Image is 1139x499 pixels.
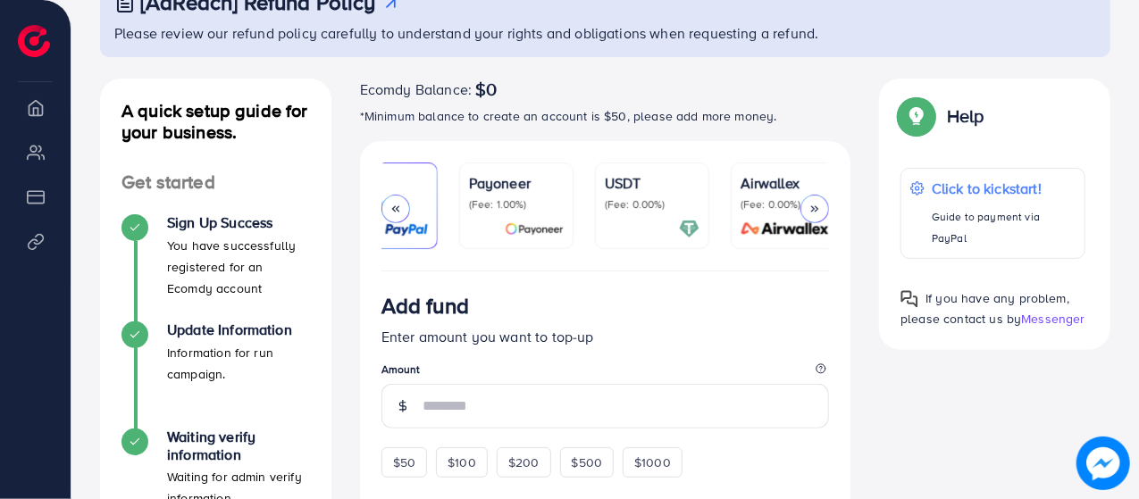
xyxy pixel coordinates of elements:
[505,219,564,239] img: card
[900,289,1069,328] span: If you have any problem, please contact us by
[741,172,835,194] p: Airwallex
[167,342,310,385] p: Information for run campaign.
[393,453,415,471] span: $50
[900,290,918,308] img: Popup guide
[947,105,984,127] p: Help
[469,172,564,194] p: Payoneer
[900,100,933,132] img: Popup guide
[114,22,1100,44] p: Please review our refund policy carefully to understand your rights and obligations when requesti...
[932,206,1076,249] p: Guide to payment via PayPal
[381,362,830,384] legend: Amount
[634,453,671,471] span: $1000
[367,219,428,239] img: card
[1076,437,1130,490] img: image
[100,321,331,428] li: Update Information
[741,197,835,212] p: (Fee: 0.00%)
[572,453,603,471] span: $500
[932,178,1076,199] p: Click to kickstart!
[167,428,310,462] h4: Waiting verify information
[100,100,331,143] h4: A quick setup guide for your business.
[448,453,476,471] span: $100
[679,219,699,239] img: card
[508,453,540,471] span: $200
[381,293,469,319] h3: Add fund
[469,197,564,212] p: (Fee: 1.00%)
[360,105,851,127] p: *Minimum balance to create an account is $50, please add more money.
[167,235,310,299] p: You have successfully registered for an Ecomdy account
[605,197,699,212] p: (Fee: 0.00%)
[381,326,830,347] p: Enter amount you want to top-up
[735,219,835,239] img: card
[100,171,331,194] h4: Get started
[475,79,497,100] span: $0
[1021,310,1085,328] span: Messenger
[605,172,699,194] p: USDT
[167,214,310,231] h4: Sign Up Success
[167,321,310,338] h4: Update Information
[18,25,50,57] img: logo
[360,79,472,100] span: Ecomdy Balance:
[100,214,331,321] li: Sign Up Success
